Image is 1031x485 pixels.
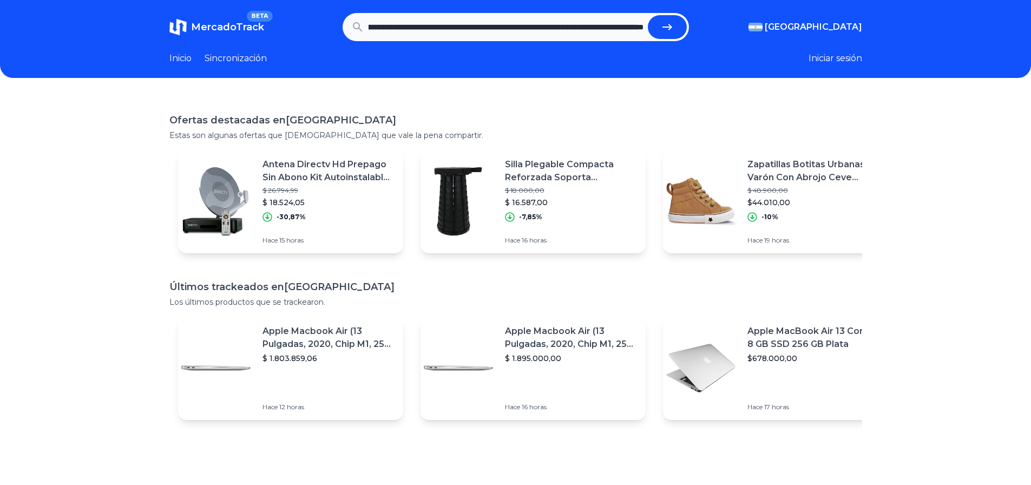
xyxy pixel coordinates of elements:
font: 12 horas [279,403,304,411]
img: Imagen destacada [178,330,254,406]
font: Apple Macbook Air (13 Pulgadas, 2020, Chip M1, 256 Gb De Ssd, 8 Gb De Ram) - Plata [262,326,391,375]
font: $ 26.794,99 [262,186,298,194]
font: $678.000,00 [747,353,797,363]
img: Imagen destacada [663,330,739,406]
font: Zapatillas Botitas Urbanas Varón Con Abrojo Ceve #1486 [747,159,865,195]
a: Imagen destacadaSilla Plegable Compacta Reforzada Soporta [GEOGRAPHIC_DATA]$ 18.000,00$ 16.587,00... [421,149,646,253]
font: -30,87% [277,213,306,221]
font: 17 horas [764,403,789,411]
a: Imagen destacadaApple Macbook Air (13 Pulgadas, 2020, Chip M1, 256 Gb De Ssd, 8 Gb De Ram) - Plat... [421,316,646,420]
button: [GEOGRAPHIC_DATA] [748,21,862,34]
a: Imagen destacadaApple MacBook Air 13 Core I5 ​​8 GB SSD 256 GB Plata$678.000,00Hace 17 horas [663,316,888,420]
font: 19 horas [764,236,789,244]
font: 16 horas [522,403,547,411]
font: Últimos trackeados en [169,281,284,293]
font: Hace [747,403,763,411]
img: Imagen destacada [421,330,496,406]
font: Antena Directv Hd Prepago Sin Abono Kit Autoinstalable 46 Cm [262,159,390,195]
a: Imagen destacadaZapatillas Botitas Urbanas Varón Con Abrojo Ceve #1486$ 48.900,00$44.010,00-10%Ha... [663,149,888,253]
font: Estas son algunas ofertas que [DEMOGRAPHIC_DATA] que vale la pena compartir. [169,130,483,140]
img: Imagen destacada [421,163,496,239]
font: $44.010,00 [747,198,790,207]
font: 15 horas [279,236,304,244]
font: $ 1.803.859,06 [262,353,317,363]
font: -10% [761,213,778,221]
font: 16 horas [522,236,547,244]
font: MercadoTrack [191,21,264,33]
font: $ 18.000,00 [505,186,544,194]
font: Apple Macbook Air (13 Pulgadas, 2020, Chip M1, 256 Gb De Ssd, 8 Gb De Ram) - Plata [505,326,633,375]
font: $ 18.524,05 [262,198,305,207]
font: Inicio [169,53,192,63]
img: MercadoTrack [169,18,187,36]
a: MercadoTrackBETA [169,18,264,36]
a: Inicio [169,52,192,65]
font: Hace [262,236,278,244]
img: Argentina [748,23,763,31]
font: $ 1.895.000,00 [505,353,561,363]
img: Imagen destacada [178,163,254,239]
font: BETA [251,12,268,19]
font: Sincronización [205,53,267,63]
font: Silla Plegable Compacta Reforzada Soporta [GEOGRAPHIC_DATA] [505,159,614,195]
font: $ 16.587,00 [505,198,548,207]
font: [GEOGRAPHIC_DATA] [284,281,395,293]
font: Hace [505,236,520,244]
font: Apple MacBook Air 13 Core I5 ​​8 GB SSD 256 GB Plata [747,326,879,349]
font: [GEOGRAPHIC_DATA] [286,114,396,126]
font: Hace [262,403,278,411]
font: [GEOGRAPHIC_DATA] [765,22,862,32]
font: Hace [747,236,763,244]
button: Iniciar sesión [809,52,862,65]
a: Sincronización [205,52,267,65]
font: Los últimos productos que se trackearon. [169,297,325,307]
font: $ 48.900,00 [747,186,788,194]
font: -7,85% [519,213,542,221]
a: Imagen destacadaApple Macbook Air (13 Pulgadas, 2020, Chip M1, 256 Gb De Ssd, 8 Gb De Ram) - Plat... [178,316,403,420]
font: Hace [505,403,520,411]
a: Imagen destacadaAntena Directv Hd Prepago Sin Abono Kit Autoinstalable 46 Cm$ 26.794,99$ 18.524,0... [178,149,403,253]
img: Imagen destacada [663,163,739,239]
font: Ofertas destacadas en [169,114,286,126]
font: Iniciar sesión [809,53,862,63]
